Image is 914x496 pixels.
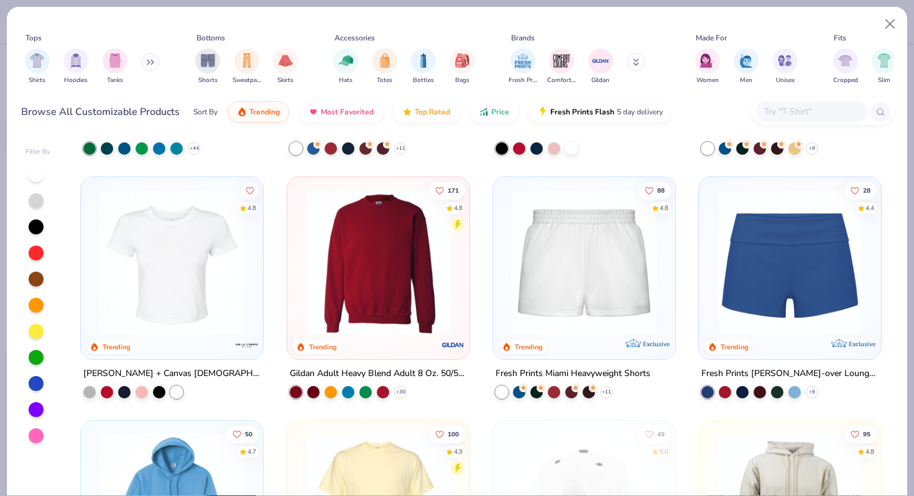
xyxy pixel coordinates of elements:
span: Hats [339,76,353,85]
div: Tops [25,32,42,44]
div: Gildan Adult Heavy Blend Adult 8 Oz. 50/50 Fleece Crew [290,366,467,382]
button: filter button [833,48,858,85]
img: af8dff09-eddf-408b-b5dc-51145765dcf2 [505,190,663,334]
img: Gildan Image [591,52,610,70]
div: Made For [696,32,727,44]
span: + 11 [395,145,405,152]
div: Browse All Customizable Products [21,104,180,119]
img: d60be0fe-5443-43a1-ac7f-73f8b6aa2e6e [711,190,869,334]
img: Sweatpants Image [240,53,254,68]
button: filter button [411,48,436,85]
div: Filter By [25,147,50,157]
button: Most Favorited [299,101,383,122]
span: Men [740,76,752,85]
span: 5 day delivery [617,105,663,119]
div: 4.9 [453,447,462,456]
span: Sweatpants [233,76,261,85]
span: Bags [455,76,469,85]
span: Shirts [29,76,45,85]
div: filter for Bags [450,48,475,85]
div: filter for Comfort Colors [547,48,576,85]
button: Like [226,425,259,443]
button: filter button [872,48,897,85]
span: Fresh Prints Flash [550,107,614,117]
button: filter button [25,48,50,85]
div: Gildan Adult Heavy Cotton T-Shirt [83,122,218,138]
span: 95 [863,431,870,437]
div: Fits [834,32,846,44]
img: Bella + Canvas logo [235,333,260,357]
button: filter button [734,48,759,85]
button: filter button [233,48,261,85]
div: Sort By [193,106,218,117]
img: Shorts Image [201,53,215,68]
button: Like [639,181,671,199]
div: 4.7 [247,447,256,456]
span: + 44 [190,145,199,152]
div: filter for Skirts [273,48,298,85]
div: Bottoms [196,32,225,44]
button: filter button [547,48,576,85]
button: Like [428,425,464,443]
img: Hoodies Image [69,53,83,68]
div: filter for Hats [333,48,358,85]
img: 4c43767e-b43d-41ae-ac30-96e6ebada8dd [457,190,614,334]
img: TopRated.gif [402,107,412,117]
span: + 9 [809,145,815,152]
button: Like [428,181,464,199]
img: Shirts Image [30,53,44,68]
div: filter for Sweatpants [233,48,261,85]
button: Close [879,12,902,36]
button: Like [241,181,259,199]
img: Totes Image [378,53,392,68]
div: Bella Canvas [DEMOGRAPHIC_DATA]' Micro Ribbed Scoop Tank [496,122,673,138]
div: filter for Fresh Prints [509,48,537,85]
img: c7b025ed-4e20-46ac-9c52-55bc1f9f47df [300,190,457,334]
button: filter button [773,48,798,85]
button: filter button [63,48,88,85]
span: 100 [447,431,458,437]
button: filter button [372,48,397,85]
span: Most Favorited [321,107,374,117]
div: Fresh Prints Chicago Heavyweight Crewneck [701,122,877,138]
button: Like [844,425,877,443]
button: Fresh Prints Flash5 day delivery [529,101,672,122]
button: filter button [450,48,475,85]
div: 4.8 [453,203,462,213]
img: trending.gif [237,107,247,117]
span: + 30 [395,388,405,396]
span: Tanks [107,76,123,85]
button: filter button [103,48,127,85]
img: flash.gif [538,107,548,117]
div: filter for Men [734,48,759,85]
span: Unisex [776,76,795,85]
button: Top Rated [393,101,459,122]
button: filter button [509,48,537,85]
div: 4.8 [866,447,874,456]
input: Try "T-Shirt" [763,104,859,119]
div: 5.0 [660,447,668,456]
span: Skirts [277,76,293,85]
img: Men Image [739,53,753,68]
img: Gildan logo [441,333,466,357]
div: filter for Shirts [25,48,50,85]
div: filter for Slim [872,48,897,85]
img: a88b619d-8dd7-4971-8a75-9e7ec3244d54 [663,190,820,334]
span: Comfort Colors [547,76,576,85]
div: Fresh Prints San Diego Open Heavyweight Sweatpants [290,122,467,138]
span: 28 [863,187,870,193]
div: filter for Tanks [103,48,127,85]
span: Fresh Prints [509,76,537,85]
span: + 9 [809,388,815,396]
div: filter for Hoodies [63,48,88,85]
div: filter for Unisex [773,48,798,85]
span: Gildan [591,76,609,85]
span: Top Rated [415,107,450,117]
span: Hoodies [64,76,88,85]
button: filter button [273,48,298,85]
img: Slim Image [877,53,891,68]
span: Trending [249,107,280,117]
button: filter button [588,48,613,85]
button: Trending [228,101,289,122]
img: Tanks Image [108,53,122,68]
